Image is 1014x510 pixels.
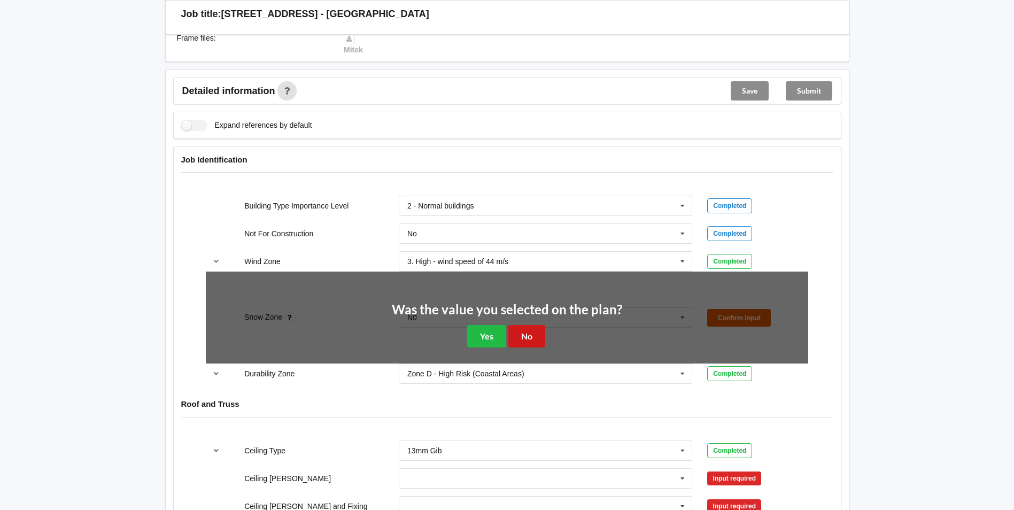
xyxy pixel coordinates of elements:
div: Completed [707,443,752,458]
a: Mitek [344,34,363,54]
div: Completed [707,198,752,213]
h3: [STREET_ADDRESS] - [GEOGRAPHIC_DATA] [221,8,429,20]
div: Completed [707,366,752,381]
button: reference-toggle [206,441,227,460]
div: 2 - Normal buildings [407,202,474,210]
label: Ceiling [PERSON_NAME] [244,474,331,483]
h2: Was the value you selected on the plan? [392,302,622,318]
button: No [508,325,545,347]
div: Completed [707,254,752,269]
label: Wind Zone [244,257,281,266]
div: Zone D - High Risk (Coastal Areas) [407,370,524,377]
div: 3. High - wind speed of 44 m/s [407,258,508,265]
button: Yes [467,325,506,347]
label: Ceiling Type [244,446,285,455]
div: 13mm Gib [407,447,442,454]
div: Frame files : [169,33,337,55]
div: Completed [707,226,752,241]
label: Expand references by default [181,120,312,131]
label: Building Type Importance Level [244,202,349,210]
label: Durability Zone [244,369,295,378]
button: reference-toggle [206,364,227,383]
h4: Roof and Truss [181,399,833,409]
button: reference-toggle [206,252,227,271]
h4: Job Identification [181,154,833,165]
label: Not For Construction [244,229,313,238]
h3: Job title: [181,8,221,20]
div: Input required [707,472,761,485]
span: Detailed information [182,86,275,96]
div: No [407,230,417,237]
